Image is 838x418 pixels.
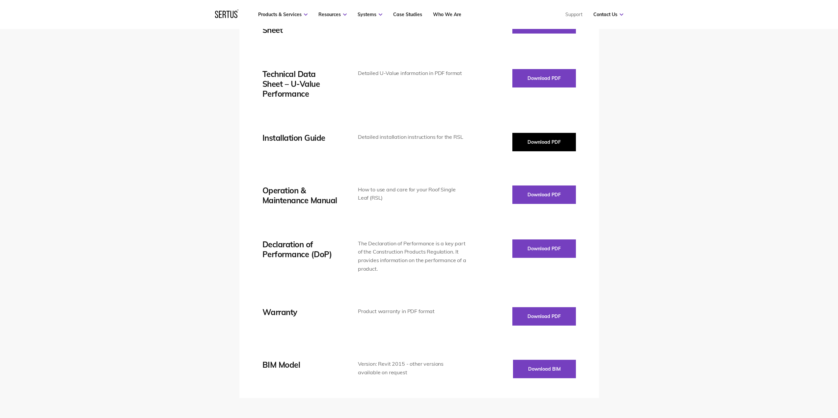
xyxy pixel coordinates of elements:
div: Installation Guide [262,133,338,143]
iframe: Chat Widget [719,342,838,418]
button: Download PDF [512,133,576,151]
div: Detailed installation instructions for the RSL [358,133,467,141]
a: Products & Services [258,12,308,17]
button: Download BIM [513,360,576,378]
button: Download PDF [512,239,576,258]
a: Case Studies [393,12,422,17]
div: Declaration of Performance (DoP) [262,239,338,259]
div: Technical Data Sheet – U-Value Performance [262,69,338,99]
a: Systems [358,12,382,17]
div: Version: Revit 2015 - other versions available on request [358,360,467,377]
div: Warranty [262,307,338,317]
div: Detailed U-Value information in PDF format [358,69,467,78]
button: Download PDF [512,307,576,326]
a: Resources [318,12,347,17]
a: Support [565,12,582,17]
a: Who We Are [433,12,461,17]
div: The Declaration of Performance is a key part of the Construction Products Regulation. It provides... [358,239,467,273]
div: Operation & Maintenance Manual [262,185,338,205]
button: Download PDF [512,69,576,87]
div: BIM Model [262,360,338,370]
a: Contact Us [593,12,623,17]
button: Download PDF [512,185,576,204]
div: Product warranty in PDF format [358,307,467,316]
div: How to use and care for your Roof Single Leaf (RSL) [358,185,467,202]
